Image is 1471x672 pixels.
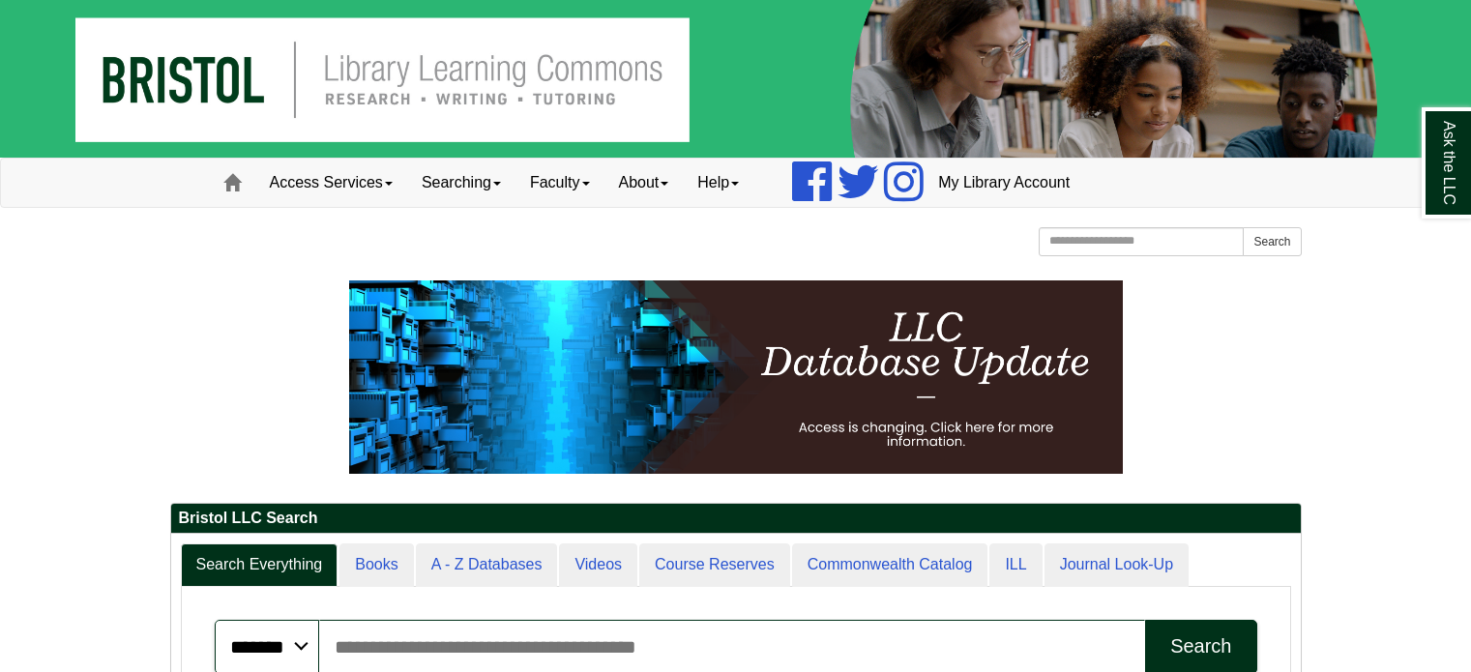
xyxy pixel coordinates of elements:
[181,543,338,587] a: Search Everything
[1044,543,1189,587] a: Journal Look-Up
[515,159,604,207] a: Faculty
[989,543,1042,587] a: ILL
[792,543,988,587] a: Commonwealth Catalog
[604,159,684,207] a: About
[683,159,753,207] a: Help
[349,280,1123,474] img: HTML tutorial
[924,159,1084,207] a: My Library Account
[407,159,515,207] a: Searching
[255,159,407,207] a: Access Services
[416,543,558,587] a: A - Z Databases
[1170,635,1231,657] div: Search
[171,504,1301,534] h2: Bristol LLC Search
[639,543,790,587] a: Course Reserves
[559,543,637,587] a: Videos
[339,543,413,587] a: Books
[1243,227,1301,256] button: Search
